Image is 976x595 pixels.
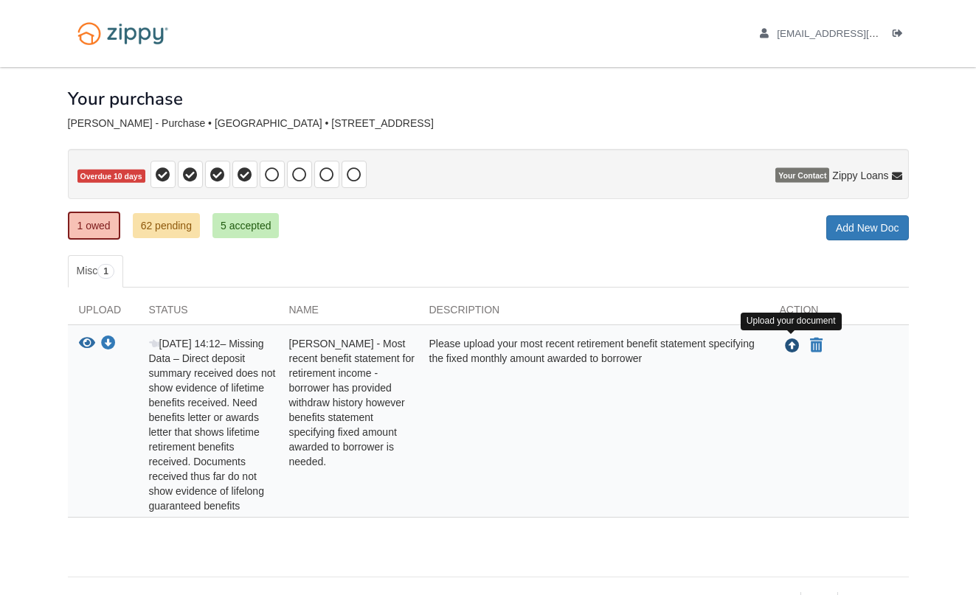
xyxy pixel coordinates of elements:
[777,28,946,39] span: rfultz@bsu.edu
[133,213,200,238] a: 62 pending
[138,302,278,324] div: Status
[77,170,145,184] span: Overdue 10 days
[783,336,801,355] button: Upload Robert Fultz - Most recent benefit statement for retirement income - borrower has provided...
[278,302,418,324] div: Name
[68,117,909,130] div: [PERSON_NAME] - Purchase • [GEOGRAPHIC_DATA] • [STREET_ADDRESS]
[418,302,769,324] div: Description
[826,215,909,240] a: Add New Doc
[809,337,824,355] button: Declare Robert Fultz - Most recent benefit statement for retirement income - borrower has provide...
[101,338,116,350] a: Download Robert Fultz - Most recent benefit statement for retirement income - borrower has provid...
[68,255,123,288] a: Misc
[68,15,178,52] img: Logo
[893,28,909,43] a: Log out
[68,89,183,108] h1: Your purchase
[97,264,114,279] span: 1
[68,302,138,324] div: Upload
[775,168,829,183] span: Your Contact
[741,313,842,330] div: Upload your document
[832,168,888,183] span: Zippy Loans
[68,212,120,240] a: 1 owed
[138,336,278,513] div: – Missing Data – Direct deposit summary received does not show evidence of lifetime benefits rece...
[149,338,221,349] span: [DATE] 14:12
[769,302,909,324] div: Action
[212,213,280,238] a: 5 accepted
[760,28,946,43] a: edit profile
[418,336,769,513] div: Please upload your most recent retirement benefit statement specifying the fixed monthly amount a...
[289,338,415,467] span: [PERSON_NAME] - Most recent benefit statement for retirement income - borrower has provided withd...
[79,336,95,352] button: View Robert Fultz - Most recent benefit statement for retirement income - borrower has provided w...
